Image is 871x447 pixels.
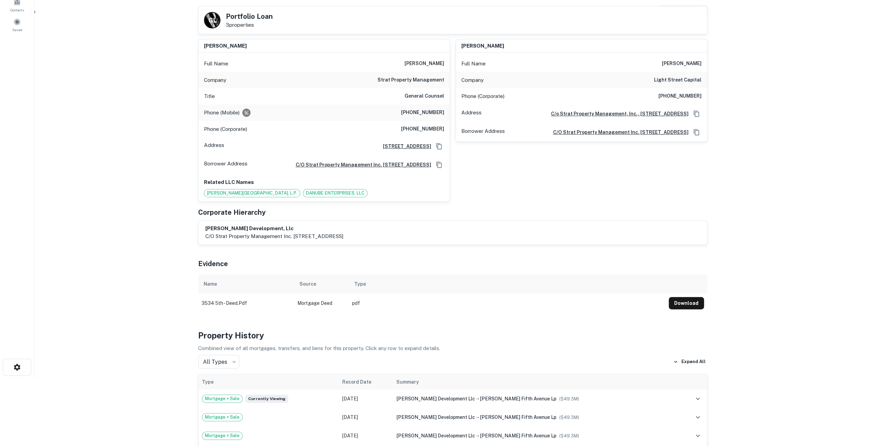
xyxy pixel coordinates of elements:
div: → [396,413,676,421]
button: Copy Address [434,141,444,151]
div: Requests to not be contacted at this number [242,109,251,117]
p: Title [204,92,215,100]
span: [PERSON_NAME] fifth avenue lp [480,414,556,420]
p: Full Name [461,60,486,68]
h5: Corporate Hierarchy [198,207,266,218]
a: c/o strat property management inc. [STREET_ADDRESS] [290,161,431,169]
a: C/o Strat Property Management, Inc., [STREET_ADDRESS] [546,110,689,117]
p: Company [461,76,484,84]
button: expand row [692,393,704,405]
td: [DATE] [339,389,393,408]
span: DANUBE ENTERPRISES, LLC [303,190,367,197]
button: Download [669,297,704,309]
span: [PERSON_NAME] development llc [396,414,475,420]
h5: Evidence [198,259,228,269]
span: ($ 49.3M ) [559,396,579,401]
button: Copy Address [691,109,702,119]
p: Borrower Address [461,127,505,137]
span: Mortgage + Sale [202,432,242,439]
button: Expand All [671,357,707,367]
p: Borrower Address [204,160,247,170]
div: Type [354,280,366,288]
p: Full Name [204,60,228,68]
button: expand row [692,411,704,423]
p: Phone (Mobile) [204,109,240,117]
h6: [PERSON_NAME] development, llc [205,225,343,233]
a: c/o strat property management inc. [STREET_ADDRESS] [548,128,689,136]
h6: General Counsel [405,92,444,100]
p: Phone (Corporate) [204,125,247,133]
span: [PERSON_NAME] fifth avenue lp [480,433,556,438]
button: expand row [692,430,704,442]
div: Name [204,280,217,288]
span: [PERSON_NAME][GEOGRAPHIC_DATA], L.P. [204,190,300,197]
h4: Property History [198,329,707,342]
h6: strat property management [377,76,444,84]
th: Summary [393,374,679,389]
span: [PERSON_NAME] development llc [396,396,475,401]
p: Related LLC Names [204,178,444,186]
td: 3534 5th - deed.pdf [198,294,294,313]
span: [PERSON_NAME] development llc [396,433,475,438]
p: 3 properties [226,22,273,28]
div: scrollable content [198,274,707,313]
span: Currently viewing [245,395,288,403]
th: Type [198,374,339,389]
span: Mortgage + Sale [202,414,242,421]
p: Address [461,109,482,119]
p: Combined view of all mortgages, transfers, and liens for this property. Click any row to expand d... [198,344,707,352]
td: pdf [349,294,665,313]
div: Source [299,280,316,288]
h6: [PERSON_NAME] [204,42,247,50]
p: c/o strat property management inc. [STREET_ADDRESS] [205,232,343,240]
span: ($ 49.3M ) [559,433,579,438]
span: ($ 49.3M ) [559,415,579,420]
p: G L [208,16,216,25]
div: → [396,432,676,439]
td: [DATE] [339,426,393,445]
h6: [PHONE_NUMBER] [658,92,702,100]
span: Contacts [10,7,24,13]
h6: [PERSON_NAME] [405,60,444,68]
a: Saved [2,15,32,34]
h6: [PERSON_NAME] [461,42,504,50]
p: Address [204,141,224,151]
div: All Types [198,355,239,369]
h6: [PHONE_NUMBER] [401,109,444,117]
div: → [396,395,676,402]
h6: [PERSON_NAME] [662,60,702,68]
td: [DATE] [339,408,393,426]
span: [PERSON_NAME] fifth avenue lp [480,396,556,401]
a: [STREET_ADDRESS] [377,142,431,150]
th: Name [198,274,294,294]
button: Copy Address [691,127,702,137]
h6: light street capital [654,76,702,84]
th: Source [294,274,349,294]
h5: Portfolio Loan [226,13,273,20]
td: Mortgage Deed [294,294,349,313]
p: Company [204,76,226,84]
span: Mortgage + Sale [202,395,242,402]
th: Type [349,274,665,294]
th: Record Date [339,374,393,389]
h6: [PHONE_NUMBER] [401,125,444,133]
p: Phone (Corporate) [461,92,504,100]
h4: Buyer Details [198,5,251,17]
button: Copy Address [434,160,444,170]
span: Saved [12,27,22,33]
